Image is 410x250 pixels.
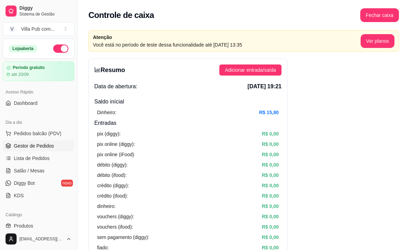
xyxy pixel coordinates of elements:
[97,130,121,138] article: pix (diggy):
[225,66,276,74] span: Adicionar entrada/saída
[3,98,74,109] a: Dashboard
[248,82,282,91] span: [DATE] 19:21
[3,140,74,151] a: Gestor de Pedidos
[97,223,133,231] article: vouchers (ifood):
[19,11,71,17] span: Sistema de Gestão
[19,236,63,242] span: [EMAIL_ADDRESS][DOMAIN_NAME]
[3,165,74,176] a: Salão / Mesas
[88,10,154,21] h2: Controle de caixa
[3,61,74,81] a: Período gratuitoaté 20/09
[262,171,279,179] article: R$ 0,00
[97,192,128,200] article: crédito (ifood):
[3,220,74,231] a: Produtos
[3,3,74,19] a: DiggySistema de Gestão
[97,109,116,116] article: Dinheiro:
[262,233,279,241] article: R$ 0,00
[3,190,74,201] a: KDS
[97,161,128,169] article: débito (diggy):
[97,171,127,179] article: débito (ifood):
[360,8,399,22] button: Fechar caixa
[219,64,282,76] button: Adicionar entrada/saída
[97,233,149,241] article: sem pagamento (diggy):
[93,41,361,49] article: Você está no período de teste dessa funcionalidade até [DATE] 13:35
[262,213,279,220] article: R$ 0,00
[14,222,33,229] span: Produtos
[259,109,279,116] article: R$ 15,80
[14,142,54,149] span: Gestor de Pedidos
[14,155,50,162] span: Lista de Pedidos
[14,130,61,137] span: Pedidos balcão (PDV)
[97,182,129,189] article: crédito (diggy):
[262,192,279,200] article: R$ 0,00
[97,140,135,148] article: pix online (diggy):
[361,38,394,44] a: Ver planos
[21,26,55,32] div: Villa Pub com ...
[3,128,74,139] button: Pedidos balcão (PDV)
[11,72,29,77] article: até 20/09
[3,117,74,128] div: Dia a dia
[13,65,45,70] article: Período gratuito
[3,178,74,189] a: Diggy Botnovo
[94,65,125,75] h3: Resumo
[262,151,279,158] article: R$ 0,00
[361,34,394,48] button: Ver planos
[3,87,74,98] div: Acesso Rápido
[97,213,134,220] article: vouchers (diggy):
[3,231,74,247] button: [EMAIL_ADDRESS][DOMAIN_NAME]
[3,209,74,220] div: Catálogo
[262,161,279,169] article: R$ 0,00
[3,22,74,36] button: Select a team
[93,33,361,41] article: Atenção
[262,182,279,189] article: R$ 0,00
[262,130,279,138] article: R$ 0,00
[14,167,45,174] span: Salão / Mesas
[262,202,279,210] article: R$ 0,00
[53,44,68,53] button: Alterar Status
[94,67,101,73] span: bar-chart
[14,192,24,199] span: KDS
[94,119,282,127] h4: Entradas
[19,5,71,11] span: Diggy
[9,45,37,52] div: Loja aberta
[262,140,279,148] article: R$ 0,00
[3,153,74,164] a: Lista de Pedidos
[97,151,134,158] article: pix online (iFood)
[14,100,38,107] span: Dashboard
[262,223,279,231] article: R$ 0,00
[14,180,35,187] span: Diggy Bot
[9,26,16,32] span: V
[94,82,137,91] span: Data de abertura:
[97,202,116,210] article: dinheiro:
[94,98,282,106] h4: Saldo inícial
